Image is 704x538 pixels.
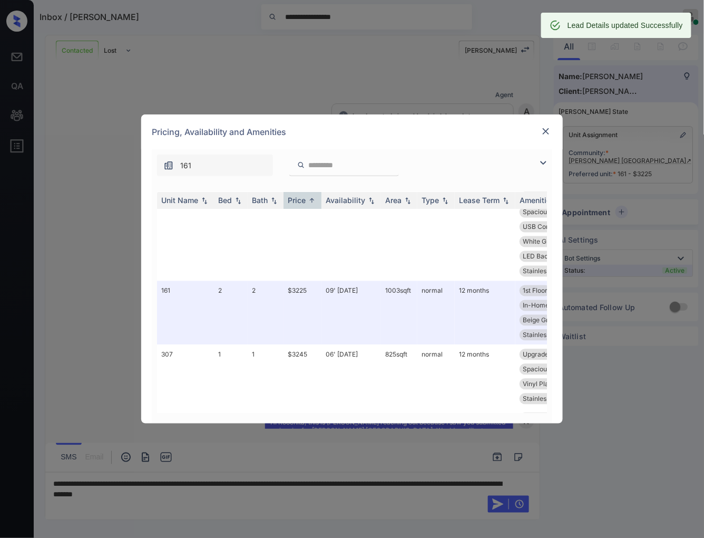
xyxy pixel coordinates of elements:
[288,196,306,205] div: Price
[161,196,198,205] div: Unit Name
[214,345,248,409] td: 1
[523,366,571,373] span: Spacious Closet
[157,409,214,502] td: 414
[214,281,248,345] td: 2
[541,126,551,137] img: close
[283,409,321,502] td: $3307
[523,316,574,324] span: Beige Granite C...
[523,267,571,275] span: Stainless Steel...
[523,208,571,216] span: Spacious Closet
[269,197,279,205] img: sorting
[568,16,683,35] div: Lead Details updated Successfully
[417,345,455,409] td: normal
[520,196,555,205] div: Amenities
[523,287,547,295] span: 1st Floor
[381,281,417,345] td: 1003 sqft
[321,409,381,502] td: 05' [DATE]
[283,188,321,281] td: $3168
[199,197,210,205] img: sorting
[455,409,515,502] td: 12 months
[523,238,575,246] span: White Granite C...
[381,188,417,281] td: 825 sqft
[252,196,268,205] div: Bath
[523,395,571,403] span: Stainless Steel...
[248,409,283,502] td: 1
[501,197,511,205] img: sorting
[283,281,321,345] td: $3225
[326,196,365,205] div: Availability
[214,188,248,281] td: 1
[455,345,515,409] td: 12 months
[523,223,578,231] span: USB Compatible ...
[321,188,381,281] td: 25' [DATE]
[163,160,174,171] img: icon-zuma
[381,409,417,502] td: 825 sqft
[321,281,381,345] td: 09' [DATE]
[307,197,317,205] img: sorting
[459,196,500,205] div: Lease Term
[248,188,283,281] td: 1
[523,351,564,359] span: Upgrades: 1x1
[214,409,248,502] td: 1
[523,253,573,261] span: LED Back-lit Mi...
[248,281,283,345] td: 2
[366,197,377,205] img: sorting
[321,345,381,409] td: 06' [DATE]
[248,345,283,409] td: 1
[218,196,232,205] div: Bed
[417,409,455,502] td: normal
[523,380,571,388] span: Vinyl Plank - R...
[381,345,417,409] td: 825 sqft
[157,345,214,409] td: 307
[141,114,563,149] div: Pricing, Availability and Amenities
[455,188,515,281] td: 12 months
[440,197,451,205] img: sorting
[403,197,413,205] img: sorting
[297,160,305,170] img: icon-zuma
[537,157,550,169] img: icon-zuma
[180,160,191,171] span: 161
[283,345,321,409] td: $3245
[417,188,455,281] td: normal
[385,196,402,205] div: Area
[523,302,580,310] span: In-Home Washer ...
[157,188,214,281] td: 347
[422,196,439,205] div: Type
[417,281,455,345] td: normal
[523,331,571,339] span: Stainless Steel...
[455,281,515,345] td: 12 months
[233,197,243,205] img: sorting
[157,281,214,345] td: 161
